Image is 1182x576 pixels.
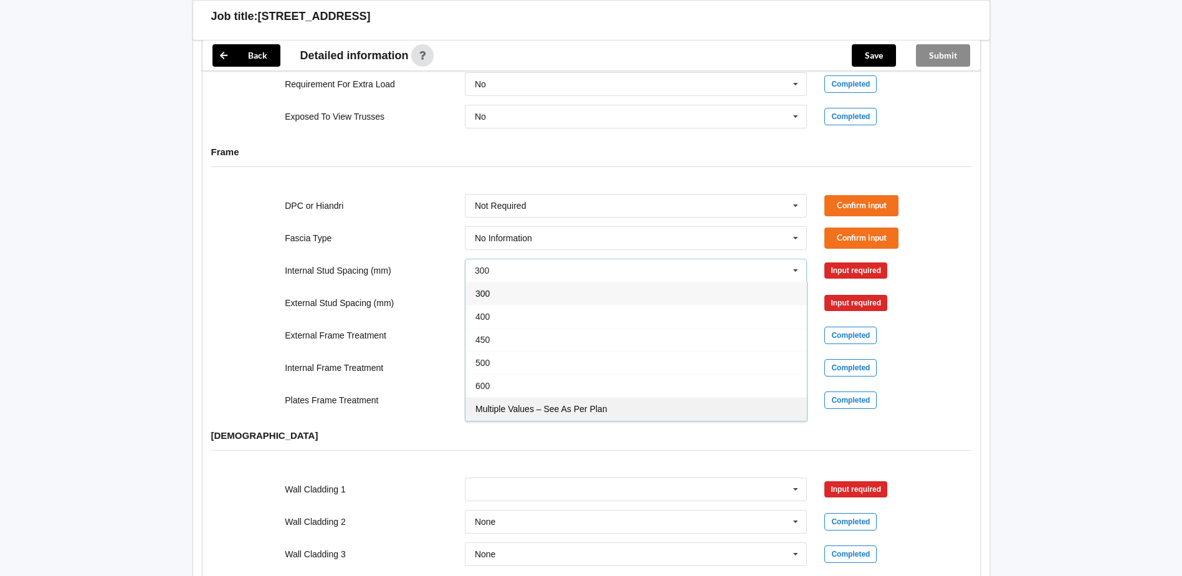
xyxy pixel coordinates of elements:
[475,112,486,121] div: No
[475,517,495,526] div: None
[824,295,887,311] div: Input required
[285,233,331,243] label: Fascia Type
[285,112,384,122] label: Exposed To View Trusses
[824,75,877,93] div: Completed
[285,298,394,308] label: External Stud Spacing (mm)
[285,395,378,405] label: Plates Frame Treatment
[285,201,343,211] label: DPC or Hiandri
[852,44,896,67] button: Save
[824,228,898,248] button: Confirm input
[824,262,887,279] div: Input required
[824,327,877,344] div: Completed
[475,381,490,391] span: 600
[285,330,386,340] label: External Frame Treatment
[285,484,346,494] label: Wall Cladding 1
[475,234,532,242] div: No Information
[824,195,898,216] button: Confirm input
[824,391,877,409] div: Completed
[475,289,490,299] span: 300
[824,513,877,530] div: Completed
[285,79,395,89] label: Requirement For Extra Load
[211,146,971,158] h4: Frame
[475,335,490,345] span: 450
[475,201,527,210] div: Not Required
[475,358,490,368] span: 500
[285,363,383,373] label: Internal Frame Treatment
[475,404,607,414] span: Multiple Values – See As Per Plan
[212,44,280,67] button: Back
[824,108,877,125] div: Completed
[285,266,391,276] label: Internal Stud Spacing (mm)
[211,9,258,24] h3: Job title:
[285,549,346,559] label: Wall Cladding 3
[824,359,877,377] div: Completed
[300,50,409,61] span: Detailed information
[475,550,495,559] div: None
[475,312,490,322] span: 400
[285,517,346,527] label: Wall Cladding 2
[824,481,887,497] div: Input required
[824,545,877,563] div: Completed
[211,430,971,441] h4: [DEMOGRAPHIC_DATA]
[475,80,486,89] div: No
[258,9,371,24] h3: [STREET_ADDRESS]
